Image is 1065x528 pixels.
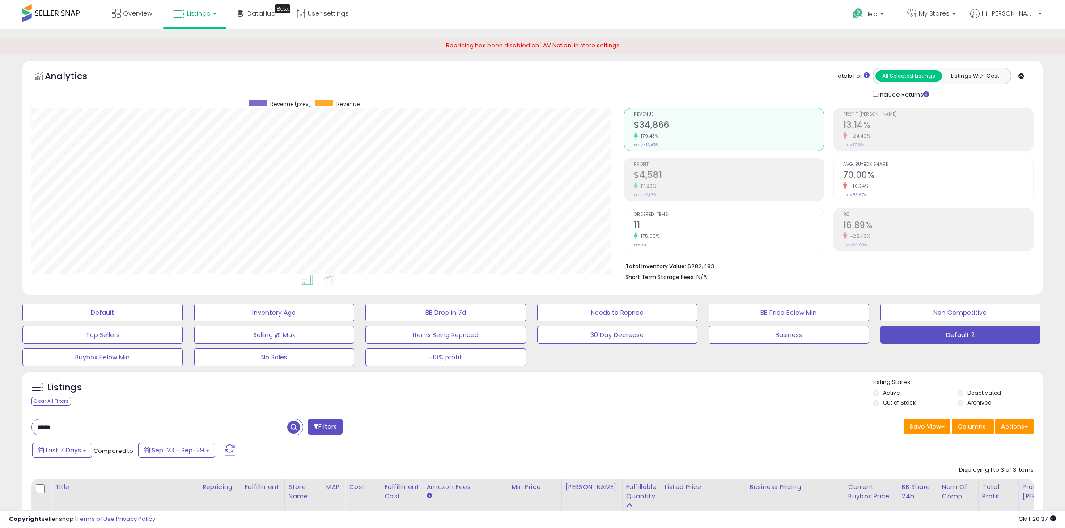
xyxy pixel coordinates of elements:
[843,170,1033,182] h2: 70.00%
[847,183,869,190] small: -16.34%
[385,482,419,501] div: Fulfillment Cost
[446,41,619,50] span: Repricing has been disabled on ' AV Nation' in store settings
[46,446,81,455] span: Last 7 Days
[843,242,867,248] small: Prev: 23.60%
[967,389,1001,397] label: Deactivated
[123,9,152,18] span: Overview
[247,9,276,18] span: DataHub
[982,482,1015,501] div: Total Profit
[187,9,210,18] span: Listings
[512,482,558,492] div: Min Price
[848,482,894,501] div: Current Buybox Price
[967,399,992,406] label: Archived
[194,304,355,321] button: Inventory Age
[336,100,360,108] span: Revenue
[919,9,950,18] span: My Stores
[634,112,824,117] span: Revenue
[634,142,658,148] small: Prev: $12,478
[93,447,135,455] span: Compared to:
[843,212,1033,217] span: ROI
[634,162,824,167] span: Profit
[959,466,1034,474] div: Displaying 1 to 3 of 3 items
[22,304,183,321] button: Default
[942,70,1008,82] button: Listings With Cost
[880,326,1041,344] button: Default 2
[843,192,866,198] small: Prev: 83.67%
[202,482,237,492] div: Repricing
[565,482,619,492] div: [PERSON_NAME]
[289,482,318,501] div: Store Name
[880,304,1041,321] button: Non Competitive
[194,348,355,366] button: No Sales
[843,142,865,148] small: Prev: 17.38%
[326,482,341,492] div: MAP
[275,4,290,13] div: Tooltip anchor
[308,419,343,435] button: Filters
[634,170,824,182] h2: $4,581
[843,220,1033,232] h2: 16.89%
[883,389,900,397] label: Active
[995,419,1034,434] button: Actions
[32,443,92,458] button: Last 7 Days
[152,446,204,455] span: Sep-23 - Sep-29
[843,112,1033,117] span: Profit [PERSON_NAME]
[866,89,940,99] div: Include Returns
[138,443,215,458] button: Sep-23 - Sep-29
[634,242,646,248] small: Prev: 4
[982,9,1035,18] span: Hi [PERSON_NAME]
[843,162,1033,167] span: Avg. Buybox Share
[45,70,105,84] h5: Analytics
[873,378,1043,387] p: Listing States:
[365,326,526,344] button: Items Being Repriced
[845,1,893,29] a: Help
[835,72,870,80] div: Totals For
[638,133,659,139] small: 179.43%
[634,120,824,132] h2: $34,866
[22,348,183,366] button: Buybox Below Min
[349,482,377,492] div: Cost
[709,304,869,321] button: BB Price Below Min
[47,381,82,394] h5: Listings
[365,304,526,321] button: BB Drop in 7d
[270,100,311,108] span: Revenue (prev)
[625,273,695,281] b: Short Term Storage Fees:
[76,515,115,523] a: Terms of Use
[952,419,994,434] button: Columns
[634,192,656,198] small: Prev: $2,169
[31,397,71,406] div: Clear All Filters
[9,515,155,524] div: seller snap | |
[638,183,657,190] small: 111.23%
[847,133,870,139] small: -24.40%
[709,326,869,344] button: Business
[638,233,660,240] small: 175.00%
[625,262,686,270] b: Total Inventory Value:
[875,70,942,82] button: All Selected Listings
[427,482,504,492] div: Amazon Fees
[852,8,863,19] i: Get Help
[626,482,657,501] div: Fulfillable Quantity
[665,482,742,492] div: Listed Price
[958,422,986,431] span: Columns
[245,482,281,492] div: Fulfillment
[55,482,195,492] div: Title
[9,515,42,523] strong: Copyright
[194,326,355,344] button: Selling @ Max
[116,515,155,523] a: Privacy Policy
[427,492,432,500] small: Amazon Fees.
[365,348,526,366] button: -10% profit
[696,273,707,281] span: N/A
[22,326,183,344] button: Top Sellers
[625,260,1027,271] li: $282,483
[634,212,824,217] span: Ordered Items
[904,419,950,434] button: Save View
[537,326,698,344] button: 30 Day Decrease
[843,120,1033,132] h2: 13.14%
[866,10,878,18] span: Help
[883,399,916,406] label: Out of Stock
[1018,515,1056,523] span: 2025-10-10 20:37 GMT
[634,220,824,232] h2: 11
[537,304,698,321] button: Needs to Reprice
[902,482,934,501] div: BB Share 24h.
[942,482,975,501] div: Num of Comp.
[847,233,870,240] small: -28.43%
